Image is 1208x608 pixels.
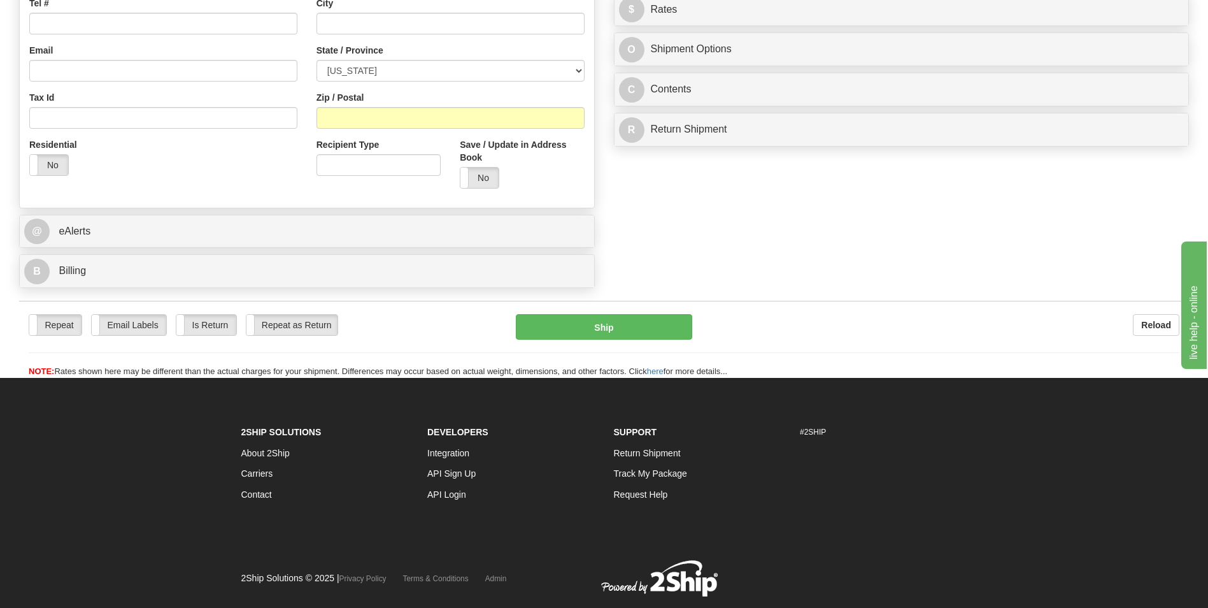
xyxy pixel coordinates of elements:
button: Ship [516,314,692,340]
span: B [24,259,50,284]
label: Email [29,44,53,57]
label: Repeat as Return [246,315,338,335]
span: NOTE: [29,366,54,376]
span: eAlerts [59,226,90,236]
a: Carriers [241,468,273,479]
button: Reload [1133,314,1179,336]
a: Return Shipment [614,448,681,458]
span: C [619,77,644,103]
label: Repeat [29,315,82,335]
span: R [619,117,644,143]
a: Terms & Conditions [403,574,469,583]
div: live help - online [10,8,118,23]
span: Billing [59,265,86,276]
span: O [619,37,644,62]
label: Recipient Type [316,138,380,151]
a: here [647,366,664,376]
label: Save / Update in Address Book [460,138,584,164]
h6: #2SHIP [800,428,967,437]
iframe: chat widget [1179,239,1207,369]
a: Integration [427,448,469,458]
div: Rates shown here may be different than the actual charges for your shipment. Differences may occu... [19,366,1189,378]
a: RReturn Shipment [619,117,1184,143]
a: OShipment Options [619,36,1184,62]
a: @ eAlerts [24,219,590,245]
a: Privacy Policy [339,574,387,583]
a: Contact [241,489,272,500]
label: State / Province [316,44,383,57]
label: No [460,168,499,188]
span: @ [24,219,50,244]
a: Request Help [614,489,668,500]
a: API Login [427,489,466,500]
span: 2Ship Solutions © 2025 | [241,573,387,583]
label: Is Return [176,315,236,335]
label: Residential [29,138,77,151]
strong: Support [614,427,657,437]
strong: Developers [427,427,488,437]
label: Email Labels [92,315,166,335]
strong: 2Ship Solutions [241,427,322,437]
label: No [30,155,68,175]
a: About 2Ship [241,448,290,458]
a: API Sign Up [427,468,476,479]
a: Admin [485,574,507,583]
a: CContents [619,76,1184,103]
a: Track My Package [614,468,687,479]
label: Zip / Postal [316,91,364,104]
a: B Billing [24,258,590,284]
label: Tax Id [29,91,54,104]
b: Reload [1141,320,1171,330]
